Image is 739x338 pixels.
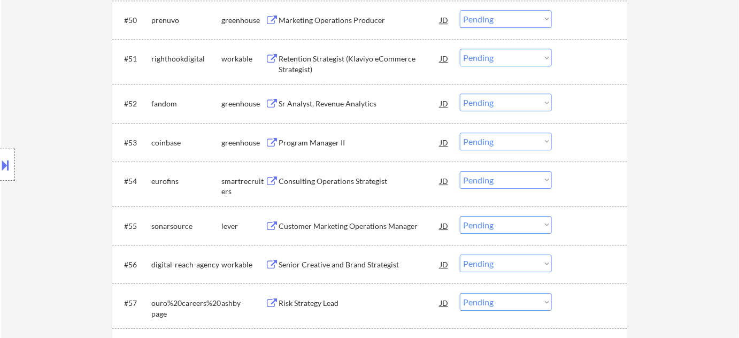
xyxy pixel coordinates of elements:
div: JD [439,171,450,190]
div: prenuvo [151,15,221,26]
div: greenhouse [221,137,265,148]
div: Marketing Operations Producer [279,15,440,26]
div: ashby [221,298,265,309]
div: JD [439,94,450,113]
div: digital-reach-agency [151,259,221,270]
div: ouro%20careers%20page [151,298,221,319]
div: #51 [124,53,143,64]
div: #50 [124,15,143,26]
div: JD [439,49,450,68]
div: righthookdigital [151,53,221,64]
div: Risk Strategy Lead [279,298,440,309]
div: Consulting Operations Strategist [279,176,440,187]
div: JD [439,10,450,29]
div: smartrecruiters [221,176,265,197]
div: #57 [124,298,143,309]
div: #56 [124,259,143,270]
div: Program Manager II [279,137,440,148]
div: JD [439,133,450,152]
div: lever [221,221,265,232]
div: JD [439,255,450,274]
div: Senior Creative and Brand Strategist [279,259,440,270]
div: JD [439,293,450,312]
div: Sr Analyst, Revenue Analytics [279,98,440,109]
div: workable [221,53,265,64]
div: greenhouse [221,15,265,26]
div: JD [439,216,450,235]
div: Retention Strategist (Klaviyo eCommerce Strategist) [279,53,440,74]
div: Customer Marketing Operations Manager [279,221,440,232]
div: workable [221,259,265,270]
div: greenhouse [221,98,265,109]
